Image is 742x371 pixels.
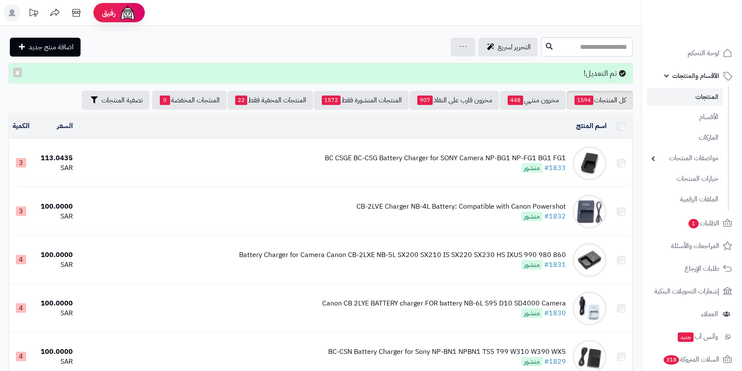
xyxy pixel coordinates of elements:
[9,63,633,84] div: تم التعديل!
[671,240,719,252] span: المراجعات والأسئلة
[102,8,116,18] span: رفيق
[567,91,633,110] a: كل المنتجات1594
[647,326,737,347] a: وآتس آبجديد
[314,91,409,110] a: المنتجات المنشورة فقط1572
[544,308,566,318] a: #1830
[544,260,566,270] a: #1831
[647,43,737,63] a: لوحة التحكم
[521,357,542,366] span: منشور
[701,308,718,320] span: العملاء
[10,38,81,57] a: اضافة منتج جديد
[36,299,73,308] div: 100.0000
[36,260,73,270] div: SAR
[239,250,566,260] div: Battery Charger for Camera Canon CB-2LXE NB-5L SX200 SX210 IS SX220 SX230 HS IXUS 990 980 860
[521,308,542,318] span: منشور
[12,121,30,131] a: الكمية
[410,91,499,110] a: مخزون قارب على النفاذ907
[672,70,719,82] span: الأقسام والمنتجات
[498,42,531,52] span: التحرير لسريع
[678,332,694,342] span: جديد
[664,355,679,365] span: 318
[478,38,538,57] a: التحرير لسريع
[16,158,26,168] span: 3
[325,153,566,163] div: BC CSGE BC-CSG Battery Charger for SONY Camera NP-BG1 NP-FG1 BG1 FG1
[23,4,44,24] a: تحديثات المنصة
[572,194,607,229] img: CB-2LVE Charger NB-4L Battery: Compatible with Canon Powershot
[36,163,73,173] div: SAR
[647,281,737,302] a: إشعارات التحويلات البنكية
[544,163,566,173] a: #1833
[647,149,723,168] a: مواصفات المنتجات
[13,68,22,77] button: ×
[36,347,73,357] div: 100.0000
[647,88,723,106] a: المنتجات
[16,352,26,361] span: 4
[688,217,719,229] span: الطلبات
[36,357,73,367] div: SAR
[647,304,737,324] a: العملاء
[82,91,150,110] button: تصفية المنتجات
[572,146,607,180] img: BC CSGE BC-CSG Battery Charger for SONY Camera NP-BG1 NP-FG1 BG1 FG1
[685,263,719,275] span: طلبات الإرجاع
[572,291,607,326] img: Canon CB 2LYE BATTERY charger FOR battery NB-6L S95 D10 SD4000 Camera
[576,121,607,131] a: اسم المنتج
[235,96,247,105] span: 22
[544,211,566,221] a: #1832
[16,206,26,216] span: 3
[508,96,523,105] span: 448
[654,285,719,297] span: إشعارات التحويلات البنكية
[16,303,26,313] span: 4
[160,96,170,105] span: 0
[36,202,73,212] div: 100.0000
[36,212,73,221] div: SAR
[57,121,73,131] a: السعر
[647,213,737,233] a: الطلبات1
[647,236,737,256] a: المراجعات والأسئلة
[29,42,74,52] span: اضافة منتج جديد
[227,91,313,110] a: المنتجات المخفية فقط22
[36,153,73,163] div: 113.0435
[102,95,143,105] span: تصفية المنتجات
[322,299,566,308] div: Canon CB 2LYE BATTERY charger FOR battery NB-6L S95 D10 SD4000 Camera
[500,91,566,110] a: مخزون منتهي448
[119,4,136,21] img: ai-face.png
[521,260,542,269] span: منشور
[417,96,433,105] span: 907
[574,96,593,105] span: 1594
[647,349,737,370] a: السلات المتروكة318
[328,347,566,357] div: BC-CSN Battery Charger for Sony NP-BN1 NPBN1 TS5 T99 W310 W390 WX5
[647,190,723,209] a: الملفات الرقمية
[663,353,719,365] span: السلات المتروكة
[322,96,341,105] span: 1572
[36,250,73,260] div: 100.0000
[572,243,607,277] img: Battery Charger for Camera Canon CB-2LXE NB-5L SX200 SX210 IS SX220 SX230 HS IXUS 990 980 860
[356,202,566,212] div: CB-2LVE Charger NB-4L Battery: Compatible with Canon Powershot
[544,356,566,367] a: #1829
[647,258,737,279] a: طلبات الإرجاع
[688,47,719,59] span: لوحة التحكم
[152,91,227,110] a: المنتجات المخفضة0
[36,308,73,318] div: SAR
[521,163,542,173] span: منشور
[688,219,699,228] span: 1
[16,255,26,264] span: 4
[647,129,723,147] a: الماركات
[647,108,723,126] a: الأقسام
[677,331,718,343] span: وآتس آب
[521,212,542,221] span: منشور
[647,170,723,188] a: خيارات المنتجات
